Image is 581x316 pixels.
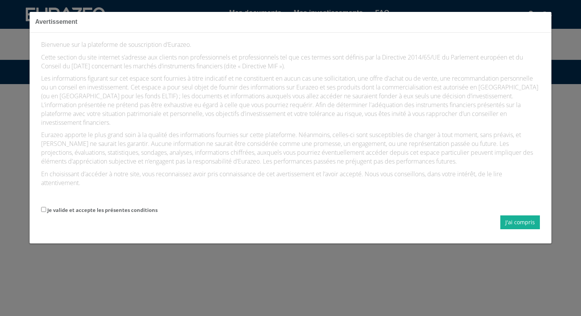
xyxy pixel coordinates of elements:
[41,40,540,49] p: Bienvenue sur la plateforme de souscription d’Eurazeo.
[47,207,158,214] label: Je valide et accepte les présentes conditions
[500,215,540,229] button: J'ai compris
[41,131,540,165] p: Eurazeo apporte le plus grand soin à la qualité des informations fournies sur cette plateforme. N...
[41,53,540,71] p: Cette section du site internet s’adresse aux clients non professionnels et professionnels tel que...
[35,18,546,26] h3: Avertissement
[41,74,540,127] p: Les informations figurant sur cet espace sont fournies à titre indicatif et ne constituent en auc...
[41,170,540,187] p: En choisissant d’accéder à notre site, vous reconnaissez avoir pris connaissance de cet avertisse...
